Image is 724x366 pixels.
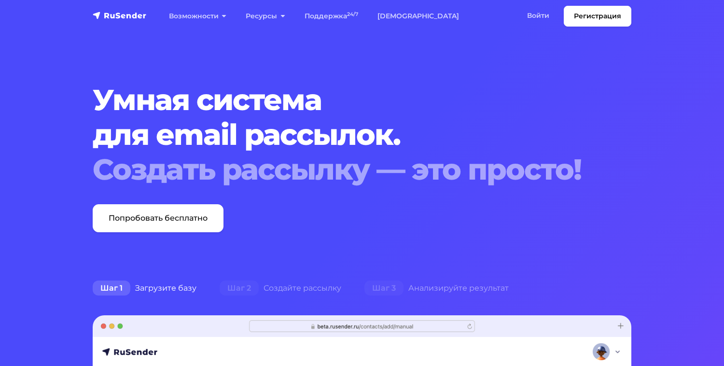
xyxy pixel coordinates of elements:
[93,204,223,232] a: Попробовать бесплатно
[93,281,130,296] span: Шаг 1
[81,279,208,298] div: Загрузите базу
[564,6,631,27] a: Регистрация
[93,83,585,187] h1: Умная система для email рассылок.
[517,6,559,26] a: Войти
[295,6,368,26] a: Поддержка24/7
[208,279,353,298] div: Создайте рассылку
[236,6,294,26] a: Ресурсы
[353,279,520,298] div: Анализируйте результат
[364,281,404,296] span: Шаг 3
[159,6,236,26] a: Возможности
[368,6,469,26] a: [DEMOGRAPHIC_DATA]
[347,11,358,17] sup: 24/7
[93,152,585,187] div: Создать рассылку — это просто!
[93,11,147,20] img: RuSender
[220,281,259,296] span: Шаг 2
